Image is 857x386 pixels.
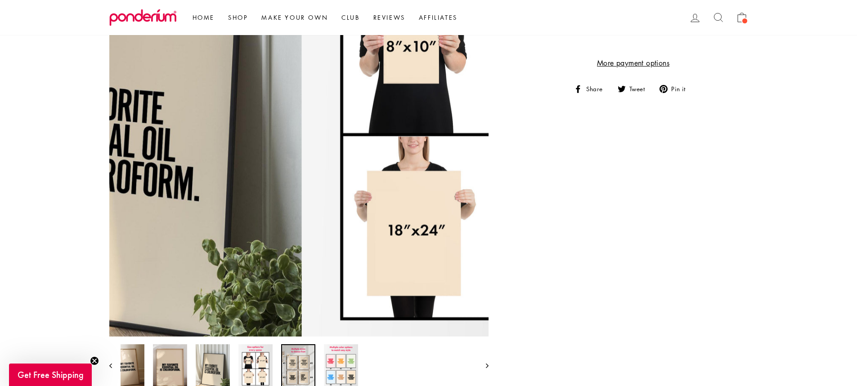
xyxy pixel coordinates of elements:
a: Home [186,9,221,26]
div: Get Free ShippingClose teaser [9,364,92,386]
a: Reviews [367,9,412,26]
a: More payment options [519,58,748,69]
ul: Primary [181,9,464,26]
button: Close teaser [90,356,99,365]
span: Get Free Shipping [18,369,84,381]
span: Tweet [628,84,651,94]
a: Make Your Own [255,9,335,26]
a: Shop [221,9,255,26]
span: Share [585,84,610,94]
span: Pin it [670,84,692,94]
a: Club [335,9,366,26]
a: Affiliates [412,9,464,26]
img: Ponderium [109,9,177,26]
